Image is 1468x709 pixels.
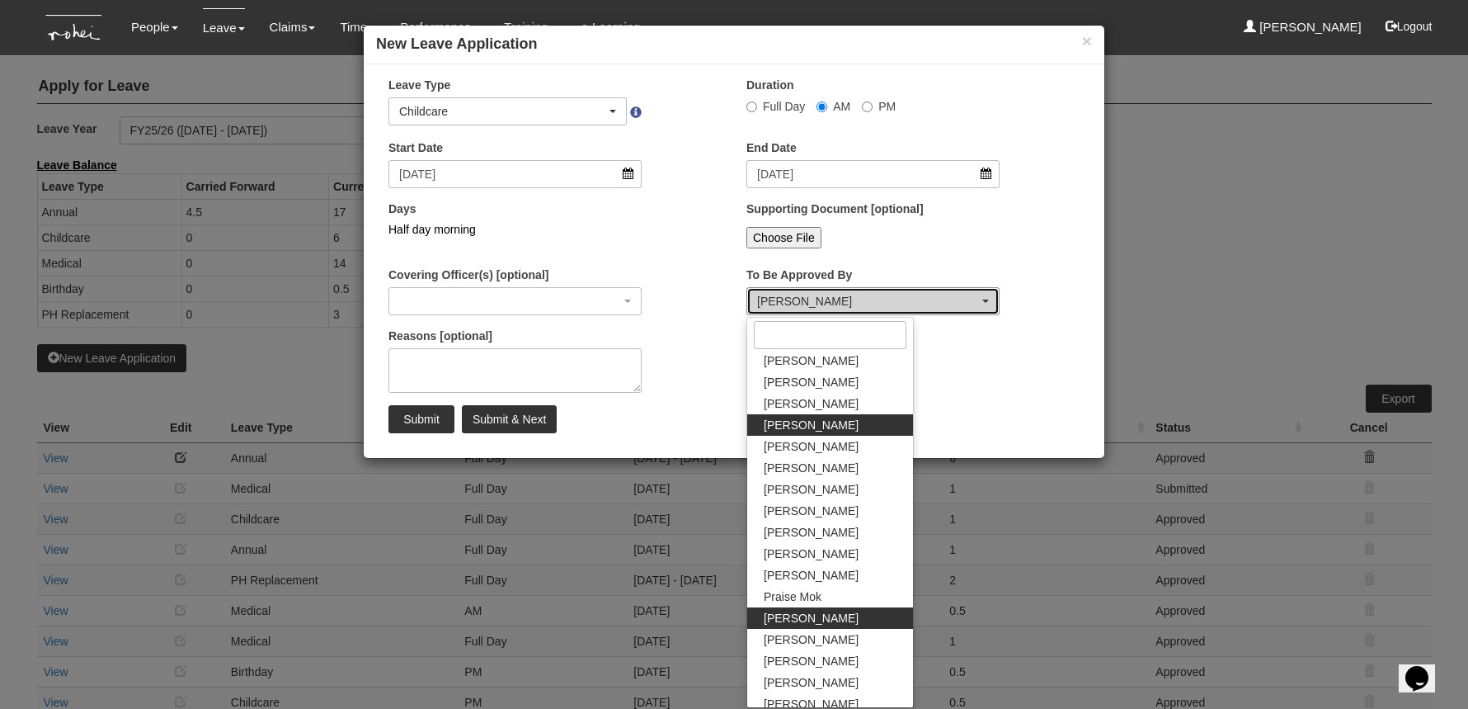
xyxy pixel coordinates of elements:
[746,287,1000,315] button: Rachel Khoo
[388,77,450,93] label: Leave Type
[757,293,979,310] div: [PERSON_NAME]
[746,77,794,93] label: Duration
[754,321,906,349] input: Search
[764,588,821,605] span: Praise Mok
[1399,643,1452,692] iframe: chat widget
[388,405,454,433] input: Submit
[764,524,859,541] span: [PERSON_NAME]
[764,653,859,669] span: [PERSON_NAME]
[746,227,821,248] input: Choose File
[764,631,859,648] span: [PERSON_NAME]
[764,503,859,519] span: [PERSON_NAME]
[764,460,859,476] span: [PERSON_NAME]
[746,139,797,156] label: End Date
[388,221,642,238] div: Half day morning
[388,201,416,217] label: Days
[388,328,492,344] label: Reasons [optional]
[764,374,859,390] span: [PERSON_NAME]
[388,160,642,188] input: d/m/yyyy
[764,417,859,433] span: [PERSON_NAME]
[388,139,443,156] label: Start Date
[746,201,924,217] label: Supporting Document [optional]
[764,395,859,412] span: [PERSON_NAME]
[746,267,852,283] label: To Be Approved By
[399,103,606,120] div: Childcare
[462,405,557,433] input: Submit & Next
[764,438,859,455] span: [PERSON_NAME]
[764,352,859,369] span: [PERSON_NAME]
[376,35,537,52] b: New Leave Application
[764,481,859,498] span: [PERSON_NAME]
[746,160,1000,188] input: d/m/yyyy
[764,546,859,562] span: [PERSON_NAME]
[1082,32,1092,50] button: ×
[763,100,805,113] span: Full Day
[764,567,859,584] span: [PERSON_NAME]
[388,267,548,283] label: Covering Officer(s) [optional]
[764,674,859,691] span: [PERSON_NAME]
[388,97,627,125] button: Childcare
[878,100,896,113] span: PM
[833,100,850,113] span: AM
[764,610,859,626] span: [PERSON_NAME]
